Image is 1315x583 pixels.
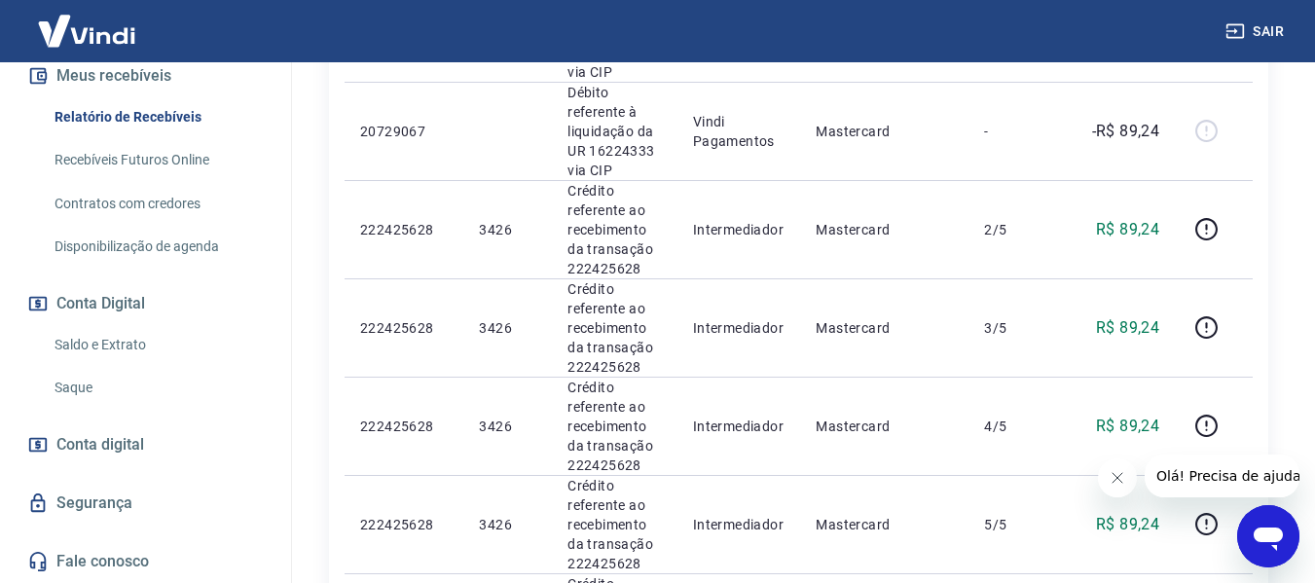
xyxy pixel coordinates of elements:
[360,417,448,436] p: 222425628
[693,220,785,239] p: Intermediador
[816,515,953,534] p: Mastercard
[816,220,953,239] p: Mastercard
[47,140,268,180] a: Recebíveis Futuros Online
[47,97,268,137] a: Relatório de Recebíveis
[816,122,953,141] p: Mastercard
[23,540,268,583] a: Fale conosco
[1237,505,1299,567] iframe: Botão para abrir a janela de mensagens
[984,515,1041,534] p: 5/5
[360,318,448,338] p: 222425628
[816,417,953,436] p: Mastercard
[693,318,785,338] p: Intermediador
[984,417,1041,436] p: 4/5
[567,181,662,278] p: Crédito referente ao recebimento da transação 222425628
[1145,455,1299,497] iframe: Mensagem da empresa
[693,515,785,534] p: Intermediador
[23,55,268,97] button: Meus recebíveis
[23,482,268,525] a: Segurança
[1096,513,1159,536] p: R$ 89,24
[12,14,164,29] span: Olá! Precisa de ajuda?
[1092,120,1160,143] p: -R$ 89,24
[479,417,536,436] p: 3426
[47,184,268,224] a: Contratos com credores
[693,112,785,151] p: Vindi Pagamentos
[56,431,144,458] span: Conta digital
[47,325,268,365] a: Saldo e Extrato
[360,220,448,239] p: 222425628
[1096,218,1159,241] p: R$ 89,24
[984,318,1041,338] p: 3/5
[479,515,536,534] p: 3426
[1096,316,1159,340] p: R$ 89,24
[1096,415,1159,438] p: R$ 89,24
[23,1,150,60] img: Vindi
[360,515,448,534] p: 222425628
[1098,458,1137,497] iframe: Fechar mensagem
[567,279,662,377] p: Crédito referente ao recebimento da transação 222425628
[816,318,953,338] p: Mastercard
[693,417,785,436] p: Intermediador
[47,368,268,408] a: Saque
[479,220,536,239] p: 3426
[23,423,268,466] a: Conta digital
[567,476,662,573] p: Crédito referente ao recebimento da transação 222425628
[479,318,536,338] p: 3426
[47,227,268,267] a: Disponibilização de agenda
[984,220,1041,239] p: 2/5
[984,122,1041,141] p: -
[360,122,448,141] p: 20729067
[567,83,662,180] p: Débito referente à liquidação da UR 16224333 via CIP
[23,282,268,325] button: Conta Digital
[1222,14,1292,50] button: Sair
[567,378,662,475] p: Crédito referente ao recebimento da transação 222425628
